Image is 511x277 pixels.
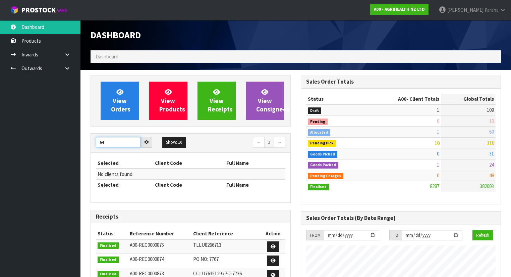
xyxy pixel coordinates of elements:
[370,4,429,15] a: A00 - AGRIHEALTH NZ LTD
[308,129,330,136] span: Allocated
[193,270,242,277] span: CCLU7635129 /PO-7736
[435,140,439,146] span: 10
[308,119,328,125] span: Pending
[398,96,406,102] span: A00
[149,82,187,120] a: ViewProducts
[128,228,191,239] th: Reference Number
[96,137,141,147] input: Search clients
[306,215,496,221] h3: Sales Order Totals (By Date Range)
[430,183,439,189] span: 8287
[489,118,494,124] span: 10
[261,228,285,239] th: Action
[274,137,285,148] a: →
[96,158,153,169] th: Selected
[306,79,496,85] h3: Sales Order Totals
[472,230,493,241] button: Refresh
[21,6,56,14] span: ProStock
[437,161,439,168] span: 1
[96,228,128,239] th: Status
[91,29,141,41] span: Dashboard
[308,184,329,190] span: Finalised
[96,180,153,190] th: Selected
[208,88,233,113] span: View Receipts
[98,257,119,263] span: Finalised
[308,140,336,147] span: Pending Pick
[374,6,425,12] strong: A00 - AGRIHEALTH NZ LTD
[193,256,219,262] span: PO NO: 7767
[264,137,274,148] a: 1
[437,172,439,179] span: 0
[225,180,285,190] th: Full Name
[308,107,321,114] span: Draft
[437,118,439,124] span: 0
[57,7,67,14] small: WMS
[96,214,285,220] h3: Receipts
[225,158,285,169] th: Full Name
[480,183,494,189] span: 382003
[447,7,484,13] span: [PERSON_NAME]
[96,53,118,60] span: Dashboard
[197,82,236,120] a: ViewReceipts
[246,82,284,120] a: ViewConsignees
[308,162,338,169] span: Goods Packed
[191,228,261,239] th: Client Reference
[308,151,337,158] span: Goods Picked
[130,270,164,277] span: A00-REC0000873
[130,256,164,262] span: A00-REC0000874
[306,94,369,104] th: Status
[489,161,494,168] span: 24
[162,137,186,148] button: Show: 10
[98,242,119,249] span: Finalised
[389,230,402,241] div: TO
[308,173,343,180] span: Pending Charges
[437,107,439,113] span: 1
[306,230,324,241] div: FROM
[437,150,439,157] span: 0
[489,172,494,179] span: 48
[153,180,225,190] th: Client Code
[437,129,439,135] span: 1
[10,6,18,14] img: cube-alt.png
[485,7,499,13] span: Paraha
[101,82,139,120] a: ViewOrders
[489,129,494,135] span: 60
[96,169,285,180] td: No clients found
[369,94,441,104] th: - Client Totals
[441,94,496,104] th: Global Totals
[195,137,285,149] nav: Page navigation
[111,88,130,113] span: View Orders
[153,158,225,169] th: Client Code
[159,88,185,113] span: View Products
[253,137,265,148] a: ←
[487,140,494,146] span: 110
[489,150,494,157] span: 31
[487,107,494,113] span: 109
[130,242,164,248] span: A00-REC0000875
[193,242,221,248] span: TLLU8266713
